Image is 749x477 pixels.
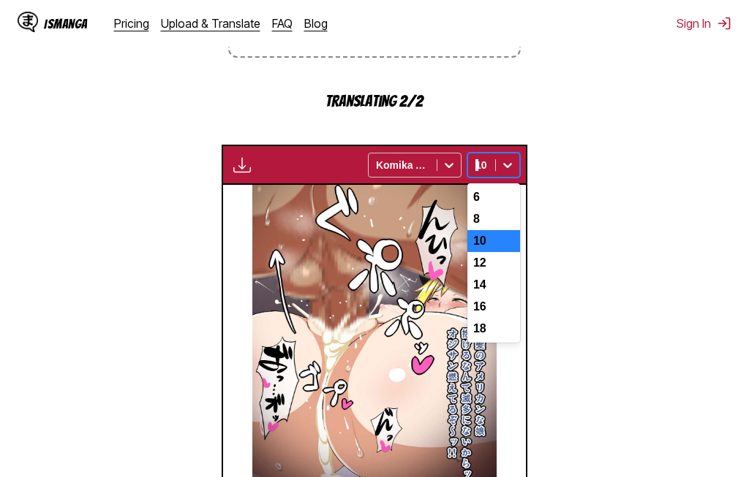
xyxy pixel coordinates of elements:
[114,16,149,31] a: Pricing
[717,16,731,31] img: Sign out
[18,12,114,35] a: IsManga LogoIsManga
[304,16,328,31] a: Blog
[467,274,520,296] div: 14
[161,16,260,31] a: Upload & Translate
[272,16,293,31] a: FAQ
[677,16,731,31] button: Sign In
[467,252,520,274] div: 12
[467,230,520,252] div: 10
[233,156,251,174] img: Download translated images
[467,208,520,230] div: 8
[18,12,38,32] img: IsManga Logo
[467,186,520,208] div: 6
[467,318,520,340] div: 18
[228,93,521,110] p: Translating 2/2
[467,296,520,318] div: 16
[44,17,88,31] div: IsManga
